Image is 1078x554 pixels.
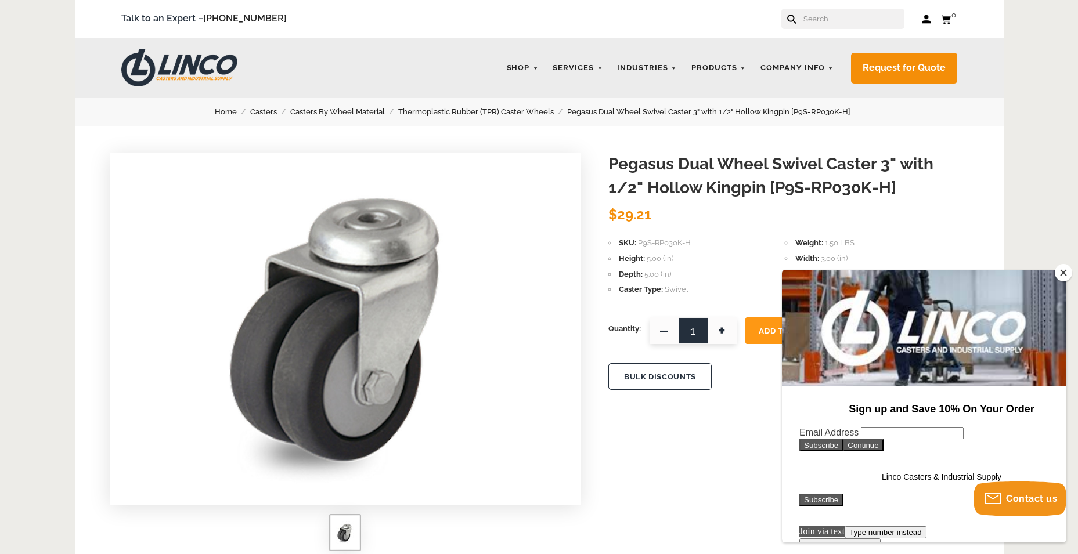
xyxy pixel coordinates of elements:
a: Pegasus Dual Wheel Swivel Caster 3" with 1/2" Hollow Kingpin [P9S-RP030K-H] [567,106,864,118]
a: Log in [922,13,932,25]
h1: Pegasus Dual Wheel Swivel Caster 3" with 1/2" Hollow Kingpin [P9S-RP030K-H] [608,153,969,200]
button: Add To Cart [745,317,827,344]
a: Casters By Wheel Material [290,106,398,118]
img: Pegasus Dual Wheel Swivel Caster 3" with 1/2" Hollow Kingpin [P9S-RP030K-H] [336,521,354,544]
a: Company Info [755,57,839,79]
input: Subscribe [17,169,61,182]
input: Search [802,9,904,29]
button: Continue [61,169,101,182]
span: + [708,317,737,344]
img: LINCO CASTERS & INDUSTRIAL SUPPLY [121,49,237,86]
a: Industries [611,57,683,79]
button: Close [1055,264,1072,281]
input: Subscribe [17,224,61,236]
span: — [650,317,679,344]
span: P9S-RP030K-H [638,238,691,247]
label: Email Address [17,158,77,168]
span: Height [619,254,645,263]
a: [PHONE_NUMBER] [203,13,287,24]
a: Products [686,57,752,79]
span: Caster Type [619,285,663,294]
span: 5.00 (in) [644,270,671,278]
button: BULK DISCOUNTS [608,363,712,390]
span: $29.21 [608,206,651,223]
span: 0 [951,10,956,19]
span: Depth [619,270,643,278]
span: Contact us [1006,493,1057,504]
span: 1.50 LBS [825,238,855,247]
span: Swivel [665,285,688,294]
span: 3.00 (in) [821,254,848,263]
a: Casters [250,106,290,118]
strong: Sign up and Save 10% On Your Order [67,133,252,145]
a: Home [215,106,250,118]
a: Services [547,57,608,79]
a: Request for Quote [851,53,957,84]
a: Join via text [17,256,63,267]
span: 5.00 (in) [647,254,673,263]
span: Quantity [608,317,641,341]
button: Type number instead [63,256,144,269]
span: Talk to an Expert – [121,11,287,27]
button: Contact us [974,481,1066,516]
span: Weight [795,238,823,247]
a: Shop [501,57,545,79]
button: No, I don't want texts [17,269,99,281]
a: Thermoplastic Rubber (TPR) Caster Wheels [398,106,567,118]
span: SKU [619,238,636,247]
span: Add To Cart [759,327,813,335]
img: Pegasus Dual Wheel Swivel Caster 3" with 1/2" Hollow Kingpin [P9S-RP030K-H] [210,153,480,501]
span: Width [795,254,819,263]
span: Linco Casters & Industrial Supply [100,202,219,212]
a: 0 [940,12,957,26]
